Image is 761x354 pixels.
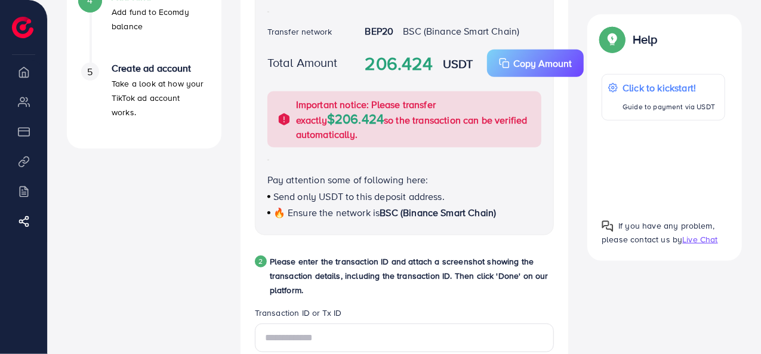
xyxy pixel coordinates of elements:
[633,32,658,47] p: Help
[443,55,473,72] strong: USDT
[273,206,380,219] span: 🔥 Ensure the network is
[87,65,93,79] span: 5
[602,220,714,245] span: If you have any problem, please contact us by
[267,189,542,204] p: Send only USDT to this deposit address.
[112,63,207,74] h4: Create ad account
[365,24,394,38] strong: BEP20
[327,109,384,128] span: $206.424
[67,63,221,134] li: Create ad account
[380,206,496,219] span: BSC (Binance Smart Chain)
[602,220,614,232] img: Popup guide
[255,256,267,267] div: 2
[513,56,572,70] p: Copy Amount
[267,173,542,187] p: Pay attention some of following here:
[267,54,338,71] label: Total Amount
[270,254,554,297] p: Please enter the transaction ID and attach a screenshot showing the transaction details, includin...
[403,24,519,38] span: BSC (Binance Smart Chain)
[12,17,33,38] img: logo
[623,100,715,114] p: Guide to payment via USDT
[365,51,433,77] strong: 206.424
[277,112,291,127] img: alert
[255,307,554,324] legend: Transaction ID or Tx ID
[267,26,332,38] label: Transfer network
[602,29,623,50] img: Popup guide
[112,5,207,33] p: Add fund to Ecomdy balance
[112,76,207,119] p: Take a look at how your TikTok ad account works.
[710,300,752,345] iframe: Chat
[296,97,535,141] p: Important notice: Please transfer exactly so the transaction can be verified automatically.
[623,81,715,95] p: Click to kickstart!
[487,50,584,77] button: Copy Amount
[682,233,717,245] span: Live Chat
